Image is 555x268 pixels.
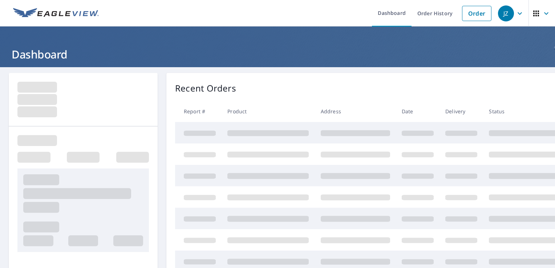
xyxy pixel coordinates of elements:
[439,101,483,122] th: Delivery
[222,101,315,122] th: Product
[9,47,546,62] h1: Dashboard
[498,5,514,21] div: JZ
[13,8,99,19] img: EV Logo
[175,82,236,95] p: Recent Orders
[175,101,222,122] th: Report #
[462,6,491,21] a: Order
[315,101,396,122] th: Address
[396,101,439,122] th: Date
